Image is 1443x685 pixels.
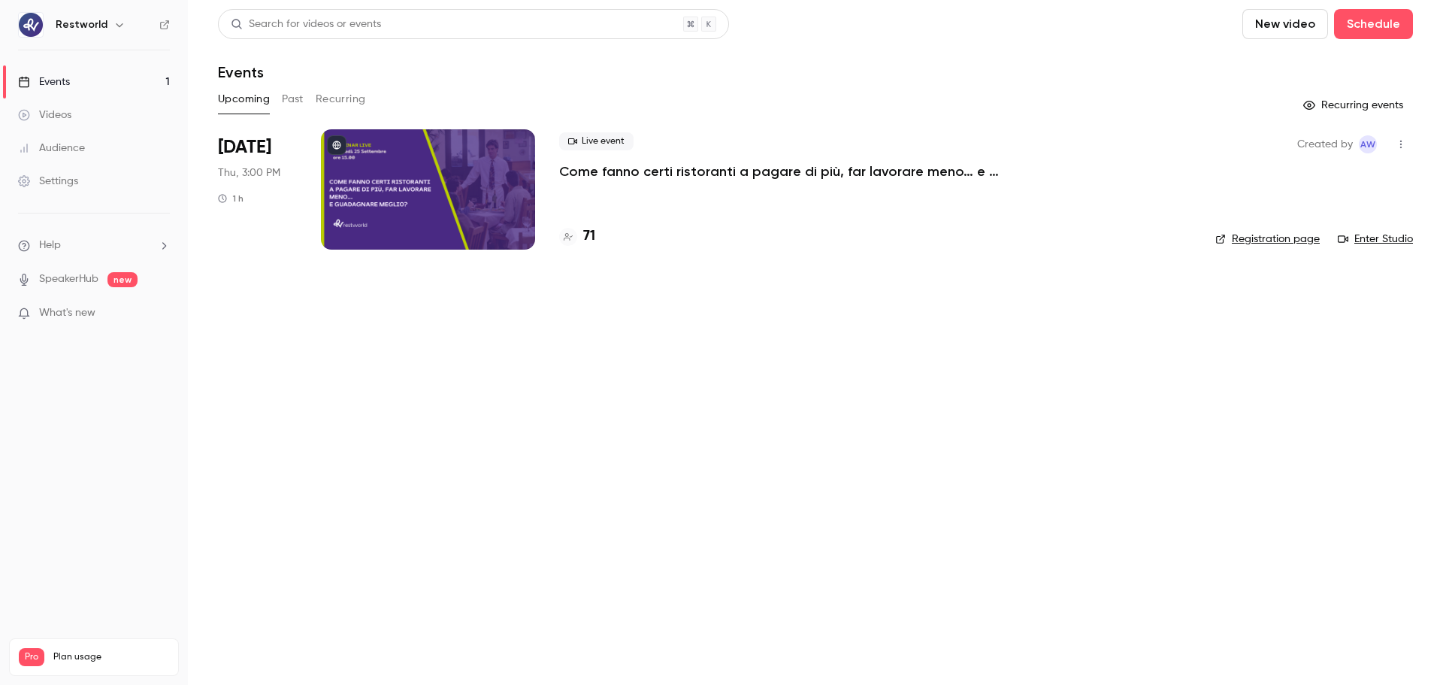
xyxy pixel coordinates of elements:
[1360,135,1375,153] span: AW
[53,651,169,663] span: Plan usage
[1215,232,1320,247] a: Registration page
[316,87,366,111] button: Recurring
[1338,232,1413,247] a: Enter Studio
[1359,135,1377,153] span: Assistenza Workers
[152,307,170,320] iframe: Noticeable Trigger
[19,13,43,37] img: Restworld
[231,17,381,32] div: Search for videos or events
[39,238,61,253] span: Help
[559,226,595,247] a: 71
[559,162,1010,180] a: Come fanno certi ristoranti a pagare di più, far lavorare meno… e guadagnare meglio?
[218,63,264,81] h1: Events
[1297,135,1353,153] span: Created by
[1242,9,1328,39] button: New video
[218,129,297,250] div: Sep 25 Thu, 3:00 PM (Europe/Rome)
[39,305,95,321] span: What's new
[218,87,270,111] button: Upcoming
[56,17,107,32] h6: Restworld
[39,271,98,287] a: SpeakerHub
[18,141,85,156] div: Audience
[1334,9,1413,39] button: Schedule
[18,174,78,189] div: Settings
[19,648,44,666] span: Pro
[18,238,170,253] li: help-dropdown-opener
[282,87,304,111] button: Past
[218,165,280,180] span: Thu, 3:00 PM
[18,74,70,89] div: Events
[18,108,71,123] div: Videos
[218,192,244,205] div: 1 h
[559,132,634,150] span: Live event
[1296,93,1413,117] button: Recurring events
[218,135,271,159] span: [DATE]
[107,272,138,287] span: new
[583,226,595,247] h4: 71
